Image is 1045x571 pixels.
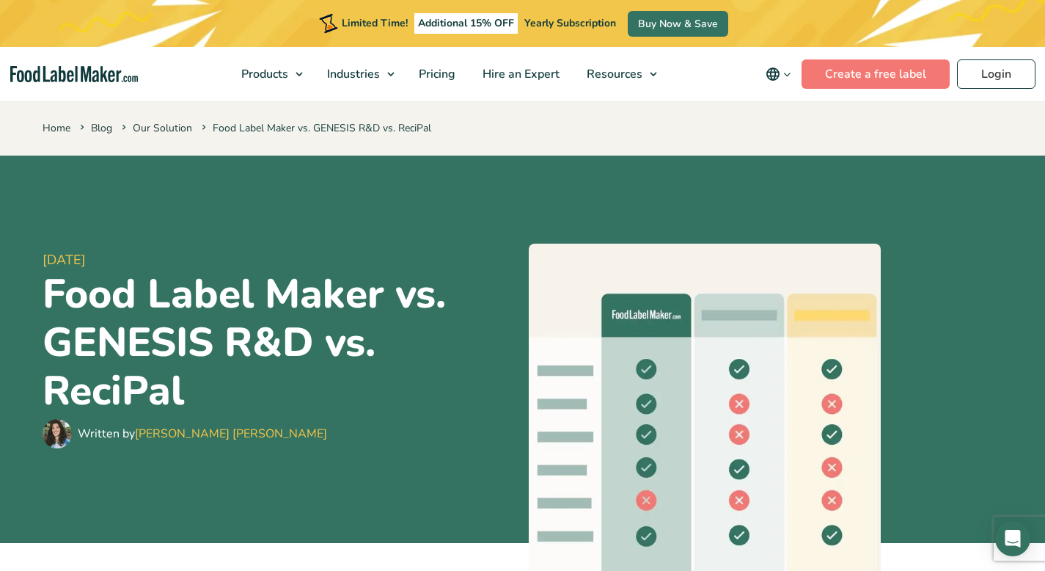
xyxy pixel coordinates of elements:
[406,47,466,101] a: Pricing
[478,66,561,82] span: Hire an Expert
[414,13,518,34] span: Additional 15% OFF
[582,66,644,82] span: Resources
[573,47,664,101] a: Resources
[43,250,517,270] span: [DATE]
[133,121,192,135] a: Our Solution
[414,66,457,82] span: Pricing
[628,11,728,37] a: Buy Now & Save
[802,59,950,89] a: Create a free label
[43,270,517,415] h1: Food Label Maker vs. GENESIS R&D vs. ReciPal
[199,121,431,135] span: Food Label Maker vs. GENESIS R&D vs. ReciPal
[43,121,70,135] a: Home
[314,47,402,101] a: Industries
[237,66,290,82] span: Products
[957,59,1035,89] a: Login
[78,425,327,443] div: Written by
[524,16,616,30] span: Yearly Subscription
[323,66,381,82] span: Industries
[91,121,112,135] a: Blog
[43,419,72,448] img: Maria Abi Hanna - Food Label Maker
[995,521,1030,556] div: Open Intercom Messenger
[228,47,310,101] a: Products
[469,47,570,101] a: Hire an Expert
[135,426,327,442] a: [PERSON_NAME] [PERSON_NAME]
[342,16,408,30] span: Limited Time!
